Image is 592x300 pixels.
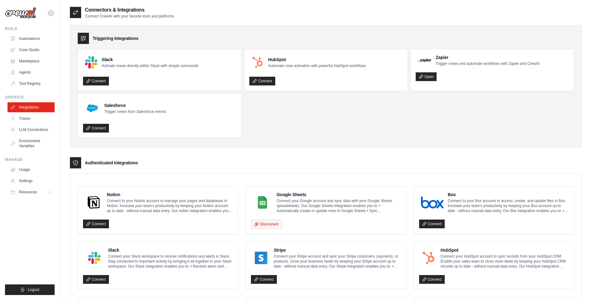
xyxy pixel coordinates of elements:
h4: Notion [107,191,233,198]
a: Connect [83,220,109,228]
img: Slack Logo [85,252,104,264]
img: Notion Logo [85,196,102,209]
a: Connect [83,124,109,133]
img: Logo [5,7,36,19]
a: Agents [7,67,55,77]
p: Connect to your Box account to access, create, and update files in Box. Increase your team’s prod... [448,198,569,213]
p: Connect your Slack workspace to receive notifications and alerts in Slack. Stay connected to impo... [108,254,233,269]
a: Traces [7,114,55,123]
span: Logout [28,287,39,292]
h4: Slack [108,247,233,253]
h4: Google Sheets [276,191,401,198]
a: LLM Connections [7,125,55,135]
p: Activate crews directly within Slack with simple commands [102,63,198,68]
img: Google Sheets Logo [253,196,272,209]
a: Integrations [7,102,55,112]
img: Salesforce Logo [85,101,100,116]
h4: Box [448,191,569,198]
p: Automate crew activation with powerful HubSpot workflows [268,63,366,68]
p: Connect your Stripe account and sync your Stripe customers, payments, or products. Grow your busi... [274,254,401,269]
h4: Zapier [436,54,540,60]
img: Slack Logo [85,56,97,69]
div: Operate [5,95,55,100]
h4: HubSpot [268,56,366,63]
img: HubSpot Logo [251,56,264,69]
a: Connect [419,220,445,228]
h3: Authenticated Integrations [85,160,138,166]
a: Open [416,72,437,81]
p: Trigger crews from Salesforce events [104,109,166,114]
a: Connect [419,275,445,284]
p: Connect to your Notion account to manage your pages and databases in Notion. Increase your team’s... [107,198,233,213]
a: Connect [249,77,275,85]
a: Environment Variables [7,136,55,151]
button: Resources [7,187,55,197]
p: Trigger crews and automate workflows with Zapier and CrewAI [436,61,540,66]
img: Box Logo [421,196,443,209]
h4: Stripe [274,247,401,253]
div: Build [5,26,55,31]
h2: Connectors & Integrations [85,6,174,14]
p: Connect CrewAI with your favorite tools and platforms [85,14,174,19]
img: Zapier Logo [418,58,431,62]
button: Logout [5,284,55,295]
h4: Slack [102,56,198,63]
a: Connect [83,77,109,85]
a: Automations [7,34,55,44]
img: Stripe Logo [253,252,269,264]
button: Disconnect [251,220,282,229]
a: Usage [7,165,55,175]
a: Tool Registry [7,79,55,89]
a: Crew Studio [7,45,55,55]
p: Connect your Google account and sync data with your Google Sheets spreadsheets. Our Google Sheets... [276,198,401,213]
div: Manage [5,157,55,162]
a: Connect [251,275,277,284]
span: Resources [19,190,37,195]
h3: Triggering Integrations [93,35,138,41]
a: Connect [83,275,109,284]
h4: HubSpot [441,247,569,253]
p: Connect your HubSpot account to sync records from your HubSpot CRM. Enable your sales team to clo... [441,254,569,269]
h4: Salesforce [104,102,166,109]
a: Marketplace [7,56,55,66]
img: HubSpot Logo [421,252,436,264]
a: Settings [7,176,55,186]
